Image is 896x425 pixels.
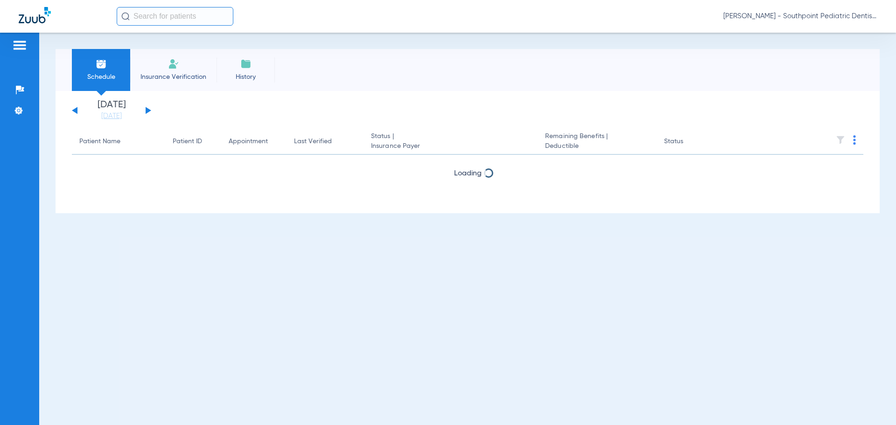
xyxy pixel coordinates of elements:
[84,100,140,121] li: [DATE]
[168,58,179,70] img: Manual Insurance Verification
[121,12,130,21] img: Search Icon
[229,137,279,146] div: Appointment
[545,141,649,151] span: Deductible
[836,135,845,145] img: filter.svg
[137,72,210,82] span: Insurance Verification
[79,137,120,146] div: Patient Name
[229,137,268,146] div: Appointment
[79,72,123,82] span: Schedule
[79,137,158,146] div: Patient Name
[294,137,356,146] div: Last Verified
[240,58,252,70] img: History
[364,129,538,155] th: Status |
[371,141,530,151] span: Insurance Payer
[173,137,202,146] div: Patient ID
[84,111,140,121] a: [DATE]
[454,170,482,177] span: Loading
[853,135,856,145] img: group-dot-blue.svg
[96,58,107,70] img: Schedule
[12,40,27,51] img: hamburger-icon
[224,72,268,82] span: History
[657,129,720,155] th: Status
[117,7,233,26] input: Search for patients
[723,12,877,21] span: [PERSON_NAME] - Southpoint Pediatric Dentistry
[19,7,51,23] img: Zuub Logo
[538,129,656,155] th: Remaining Benefits |
[173,137,214,146] div: Patient ID
[294,137,332,146] div: Last Verified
